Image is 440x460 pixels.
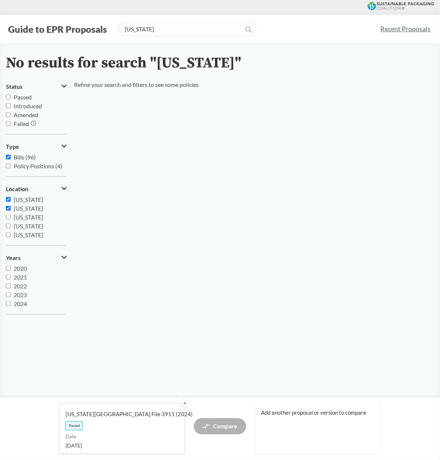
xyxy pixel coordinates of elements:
input: Amended [6,112,11,117]
input: [US_STATE] [6,232,11,237]
input: [US_STATE] [6,215,11,220]
span: [DATE] [66,442,173,450]
div: Refine your search and filters to see some policies [74,80,199,320]
input: Find a proposal [118,22,256,36]
button: Location [6,183,67,195]
span: Date [66,433,173,441]
span: [US_STATE] [14,231,43,238]
button: Status [6,80,67,93]
span: [US_STATE][GEOGRAPHIC_DATA] File 3911 (2024) [66,411,173,418]
a: Recent Proposals [377,21,434,37]
input: [US_STATE] [6,197,11,202]
input: Policy Positions (4) [6,164,11,168]
h2: No results for search "[US_STATE]" [6,55,241,71]
input: Failed [6,121,11,126]
input: 2020 [6,266,11,271]
span: [US_STATE] [14,196,43,203]
input: Bills (96) [6,155,11,159]
input: [US_STATE] [6,224,11,228]
span: [US_STATE] [14,222,43,229]
span: [US_STATE] [14,205,43,212]
a: [US_STATE][GEOGRAPHIC_DATA] File 3911 (2024)PassedDate[DATE] [59,403,185,454]
span: 2023 [14,291,27,298]
input: 2022 [6,284,11,288]
span: Passed [66,421,83,431]
span: Policy Positions (4) [14,162,62,169]
span: 2024 [14,300,27,307]
span: Bills (96) [14,154,36,161]
span: Failed [14,120,29,127]
span: 2021 [14,274,27,281]
span: Passed [14,94,32,101]
input: Introduced [6,103,11,108]
span: Add another proposal or version to compare [261,409,369,417]
span: Amended [14,111,38,118]
input: 2021 [6,275,11,280]
button: Type [6,140,67,153]
button: ✕ [181,399,189,408]
span: Introduced [14,102,42,109]
input: 2024 [6,301,11,306]
span: Location [6,186,28,192]
span: Status [6,83,22,90]
input: Passed [6,95,11,99]
input: [US_STATE] [6,206,11,211]
span: Years [6,254,21,261]
span: Type [6,143,19,150]
span: 2022 [14,282,27,289]
button: Years [6,252,67,264]
button: Guide to EPR Proposals [6,23,109,35]
span: 2020 [14,265,27,272]
span: [US_STATE] [14,214,43,221]
input: 2023 [6,292,11,297]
